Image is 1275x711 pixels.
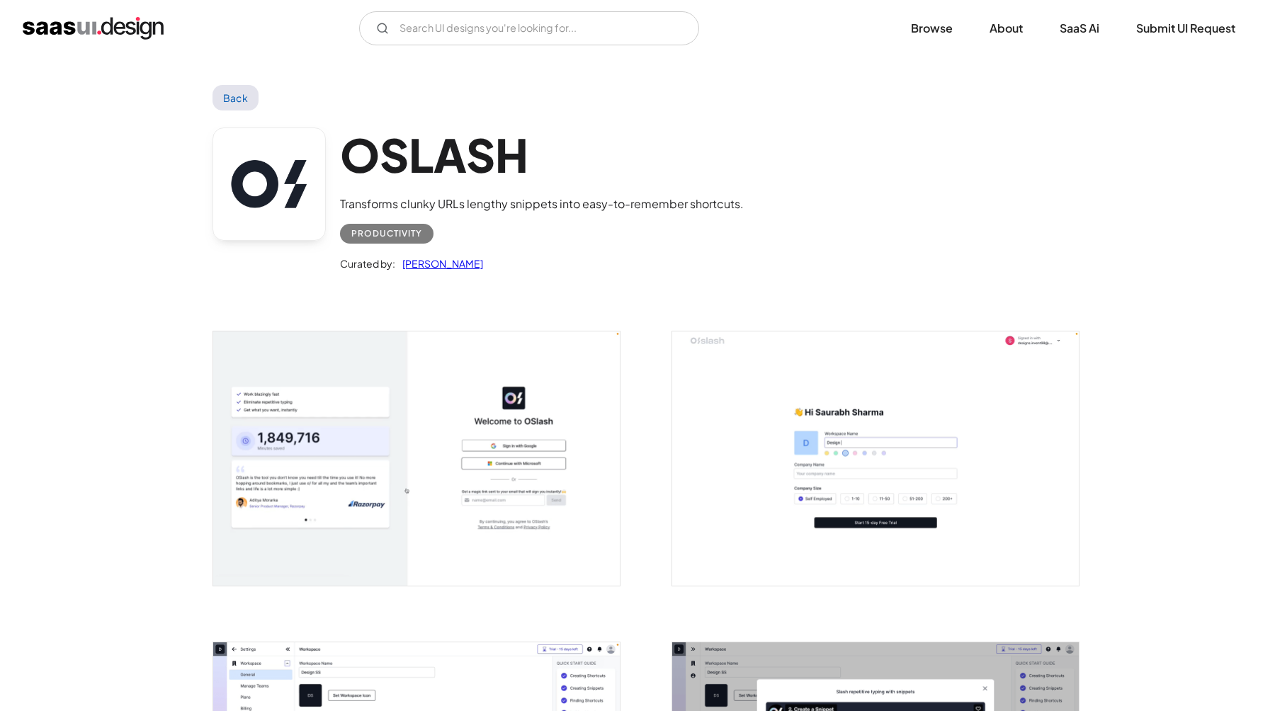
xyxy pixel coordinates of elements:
[894,13,970,44] a: Browse
[212,85,259,110] a: Back
[340,195,744,212] div: Transforms clunky URLs lengthy snippets into easy-to-remember shortcuts.
[359,11,699,45] input: Search UI designs you're looking for...
[973,13,1040,44] a: About
[340,127,744,182] h1: OSLASH
[359,11,699,45] form: Email Form
[213,331,620,586] a: open lightbox
[213,331,620,586] img: 63e619b261d971c30c68eaf9_OSLASH-SIGNUP%20SCREEN.png
[351,225,422,242] div: Productivity
[1043,13,1116,44] a: SaaS Ai
[395,255,483,272] a: [PERSON_NAME]
[672,331,1079,586] img: 63e619b70e6226630ab84560_OSLASH%20-%20WORKPLACE%20DETAILS.png
[340,255,395,272] div: Curated by:
[1119,13,1252,44] a: Submit UI Request
[23,17,164,40] a: home
[672,331,1079,586] a: open lightbox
